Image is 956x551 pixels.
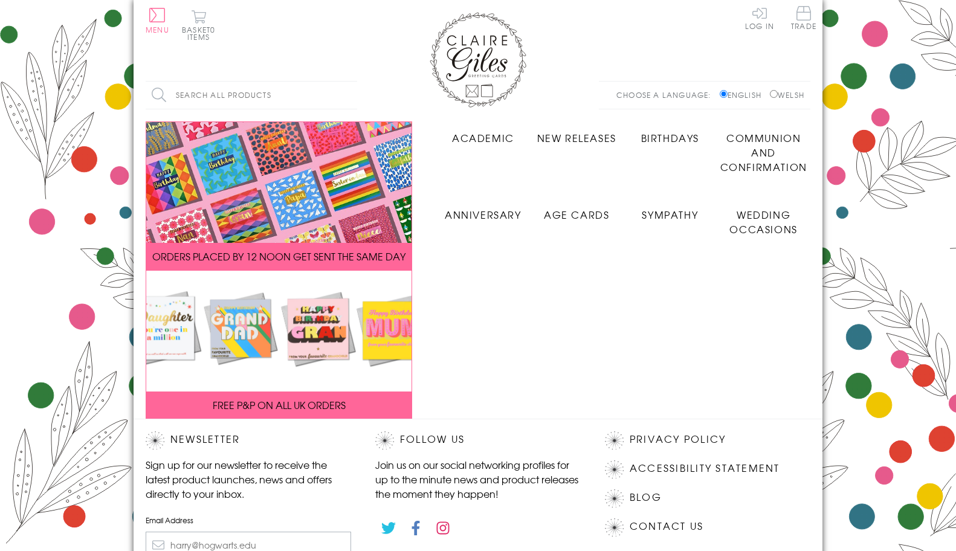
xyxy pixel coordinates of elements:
p: Sign up for our newsletter to receive the latest product launches, news and offers directly to yo... [146,457,351,501]
a: New Releases [530,121,624,145]
h2: Newsletter [146,431,351,449]
span: Wedding Occasions [729,207,797,236]
input: Search [345,82,357,109]
span: Birthdays [641,130,699,145]
span: Communion and Confirmation [720,130,807,174]
label: Email Address [146,515,351,526]
input: Welsh [770,90,778,98]
a: Trade [791,6,816,32]
a: Accessibility Statement [630,460,780,477]
span: Age Cards [544,207,609,222]
a: Contact Us [630,518,703,535]
span: Sympathy [642,207,698,222]
span: Trade [791,6,816,30]
a: Anniversary [436,198,530,222]
a: Sympathy [624,198,717,222]
a: Age Cards [530,198,624,222]
span: 0 items [187,24,215,42]
p: Join us on our social networking profiles for up to the minute news and product releases the mome... [375,457,581,501]
a: Academic [436,121,530,145]
span: ORDERS PLACED BY 12 NOON GET SENT THE SAME DAY [152,249,405,263]
input: English [720,90,728,98]
button: Basket0 items [182,10,215,40]
a: Log In [745,6,774,30]
button: Menu [146,8,169,33]
input: Search all products [146,82,357,109]
a: Privacy Policy [630,431,726,448]
a: Blog [630,489,662,506]
label: English [720,89,767,100]
img: Claire Giles Greetings Cards [430,12,526,108]
a: Birthdays [624,121,717,145]
span: Menu [146,24,169,35]
p: Choose a language: [616,89,717,100]
span: FREE P&P ON ALL UK ORDERS [213,398,346,412]
span: New Releases [537,130,616,145]
h2: Follow Us [375,431,581,449]
a: Communion and Confirmation [717,121,810,174]
span: Anniversary [445,207,522,222]
label: Welsh [770,89,804,100]
span: Academic [452,130,514,145]
a: Wedding Occasions [717,198,810,236]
